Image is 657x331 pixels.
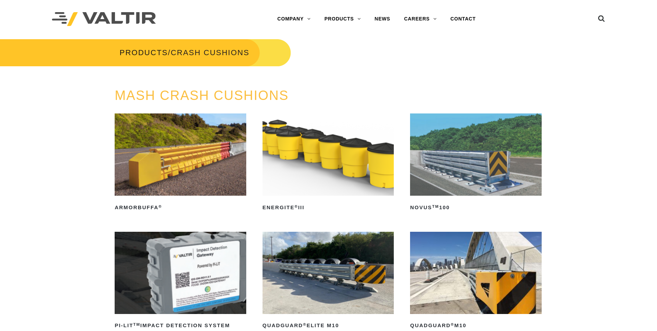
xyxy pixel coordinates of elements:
sup: TM [432,204,439,209]
a: CAREERS [397,12,444,26]
a: MASH CRASH CUSHIONS [115,88,289,103]
a: NEWS [368,12,397,26]
h2: ArmorBuffa [115,202,246,213]
a: ENERGITE®III [263,113,394,213]
a: PRODUCTS [318,12,368,26]
sup: ® [294,204,298,209]
a: NOVUSTM100 [410,113,542,213]
a: CONTACT [444,12,483,26]
h2: NOVUS 100 [410,202,542,213]
sup: TM [133,322,140,326]
sup: ® [303,322,307,326]
h2: ENERGITE III [263,202,394,213]
sup: ® [159,204,162,209]
a: COMPANY [270,12,318,26]
a: ArmorBuffa® [115,113,246,213]
sup: ® [451,322,454,326]
a: PRODUCTS [119,48,168,57]
span: CRASH CUSHIONS [171,48,249,57]
img: Valtir [52,12,156,26]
